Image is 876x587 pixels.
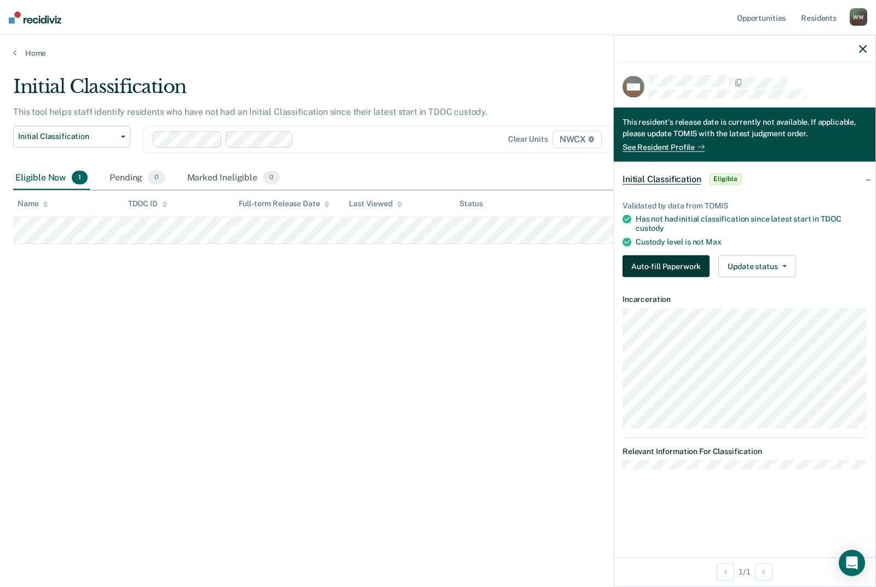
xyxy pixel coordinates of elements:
div: Initial ClassificationEligible [614,161,875,196]
div: Validated by data from TOMIS [623,201,867,210]
div: Custody level is not [636,237,867,246]
a: Navigate to form link [623,255,714,277]
button: Next Opportunity [755,563,773,580]
div: Pending [107,166,167,190]
span: NWCX [552,131,602,148]
div: Has not had initial classification since latest start in TDOC [636,214,867,233]
span: Max [706,237,722,246]
button: Previous Opportunity [717,563,734,580]
div: 1 / 1 [614,557,875,586]
span: Initial Classification [18,132,117,141]
button: Update status [718,255,796,277]
button: Auto-fill Paperwork [623,255,710,277]
div: W W [850,8,867,26]
div: This resident's release date is currently not available. If applicable, please update TOMIS with ... [623,116,867,141]
a: See Resident Profile [623,142,705,152]
span: custody [636,224,664,233]
div: Marked Ineligible [185,166,283,190]
div: Initial Classification [13,75,670,107]
span: Initial Classification [623,173,701,184]
div: Last Viewed [349,199,402,208]
div: Clear units [508,135,548,144]
div: Eligible Now [13,166,90,190]
div: Status [459,199,483,208]
div: Open Intercom Messenger [839,550,865,576]
div: Name [18,199,48,208]
dt: Relevant Information For Classification [623,446,867,456]
p: This tool helps staff identify residents who have not had an Initial Classification since their l... [13,107,488,117]
img: Recidiviz [9,11,61,24]
span: 0 [263,171,280,185]
dt: Incarceration [623,294,867,304]
a: Home [13,48,863,58]
span: 1 [72,171,88,185]
div: Full-term Release Date [239,199,330,208]
span: Eligible [710,173,741,184]
div: TDOC ID [128,199,168,208]
span: 0 [148,171,165,185]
